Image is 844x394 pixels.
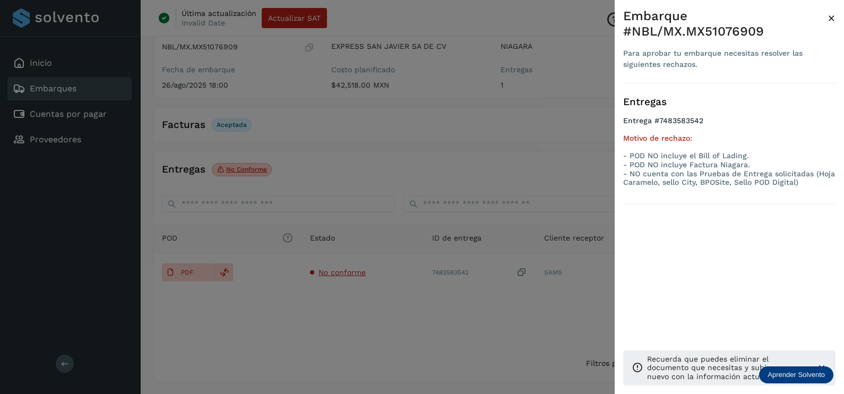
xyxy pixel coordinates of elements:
div: Aprender Solvento [759,366,833,383]
div: Para aprobar tu embarque necesitas resolver las siguientes rechazos. [623,48,828,70]
div: Embarque #NBL/MX.MX51076909 [623,8,828,39]
p: Recuerda que puedes eliminar el documento que necesitas y subir uno nuevo con la información actu... [647,355,808,381]
span: × [828,11,836,25]
h3: Entregas [623,96,836,108]
p: - POD NO incluye el Bill of Lading. - POD NO incluye Factura Niagara. - NO cuenta con las Pruebas... [623,151,836,187]
button: Close [828,8,836,28]
h4: Entrega #7483583542 [623,116,836,134]
p: Aprender Solvento [768,371,825,379]
h5: Motivo de rechazo: [623,134,836,143]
